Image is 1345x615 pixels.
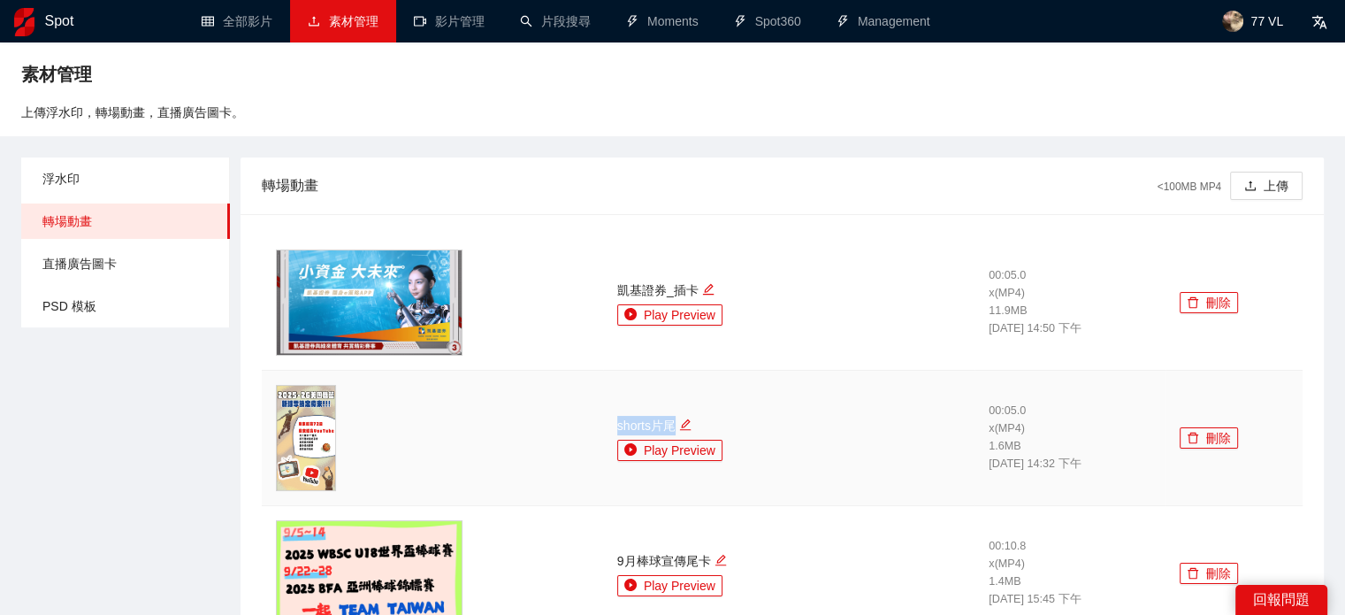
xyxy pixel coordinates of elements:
[42,246,216,281] span: 直播廣告圖卡
[1222,11,1243,32] img: avatar
[679,419,692,431] span: edit
[837,14,930,28] a: thunderboltManagement
[21,103,1324,122] div: 上傳浮水印，轉場動畫，直播廣告圖卡。
[617,281,960,300] div: 凱基證券_插卡
[276,250,463,356] img: thumbnail.png
[42,288,216,324] span: PSD 模板
[262,160,1158,211] div: 轉場動畫
[624,308,637,322] span: play-circle
[624,579,637,593] span: play-circle
[989,538,1151,608] div: 00:10.8 x ( MP4 ) 1.4 MB [DATE] 15:45 下午
[308,15,320,27] span: upload
[329,14,378,28] span: 素材管理
[1230,179,1303,193] span: upload上傳
[1158,181,1221,193] span: <100MB MP4
[617,416,960,435] div: shorts片尾
[624,443,637,457] span: play-circle
[414,14,485,28] a: video-camera影片管理
[1187,567,1199,581] span: delete
[1244,180,1257,194] span: upload
[644,441,715,460] span: Play Preview
[1180,563,1238,584] button: delete刪除
[734,14,801,28] a: thunderboltSpot360
[715,554,727,566] span: edit
[644,576,715,596] span: Play Preview
[42,161,216,196] span: 浮水印
[14,8,34,36] img: logo
[42,204,216,239] span: 轉場動畫
[1187,432,1199,446] span: delete
[1180,427,1238,449] button: delete刪除
[989,267,1151,337] div: 00:05.0 x ( MP4 ) 11.9 MB [DATE] 14:50 下午
[679,416,692,435] div: 編輯
[617,440,722,461] button: play-circlePlay Preview
[617,551,960,571] div: 9月棒球宣傳尾卡
[1235,585,1327,615] div: 回報問題
[702,283,715,296] span: edit
[520,14,591,28] a: search片段搜尋
[21,60,92,88] span: 素材管理
[644,305,715,325] span: Play Preview
[1187,296,1199,311] span: delete
[989,403,1151,473] div: 00:05.0 x ( MP4 ) 1.6 MB [DATE] 14:32 下午
[276,385,336,491] img: thumbnail.png
[715,551,727,571] div: 編輯
[1230,172,1303,200] button: upload上傳
[617,304,722,326] button: play-circlePlay Preview
[1180,292,1238,313] button: delete刪除
[202,14,272,28] a: table全部影片
[626,14,699,28] a: thunderboltMoments
[617,575,722,596] button: play-circlePlay Preview
[702,281,715,300] div: 編輯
